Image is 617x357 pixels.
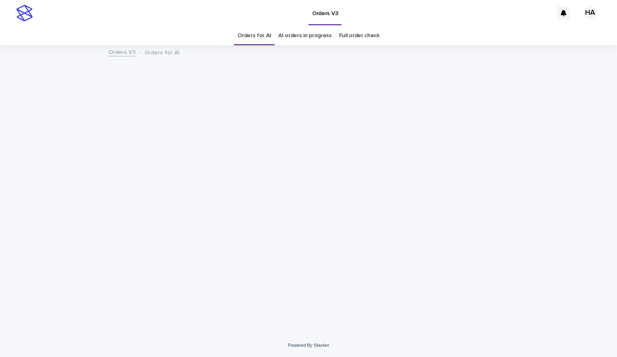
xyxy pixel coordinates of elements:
[339,26,380,45] a: Full order check
[16,5,33,21] img: stacker-logo-s-only.png
[237,26,271,45] a: Orders for AI
[278,26,332,45] a: AI orders in progress
[109,47,135,56] a: Orders V3
[288,343,329,348] a: Powered By Stacker
[144,47,180,56] p: Orders for AI
[584,7,597,20] div: HA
